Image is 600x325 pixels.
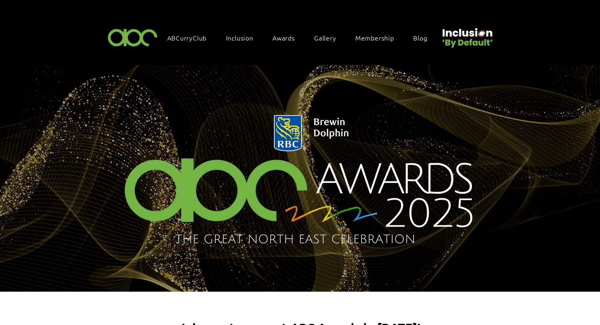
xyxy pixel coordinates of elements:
[222,29,265,46] div: Inclusion
[163,29,219,46] a: ABCurryClub
[409,29,439,46] a: Blog
[105,25,160,49] img: ABC-Logo-Blank-Background-01-01-2.png
[163,29,439,46] nav: Site
[355,33,394,42] span: Membership
[413,33,427,42] span: Blog
[351,29,406,46] a: Membership
[226,33,253,42] span: Inclusion
[103,106,497,256] img: Northern Insights Double Pager Apr 2025.png
[314,33,336,42] span: Gallery
[272,33,295,42] span: Awards
[268,29,307,46] div: Awards
[310,29,348,46] a: Gallery
[167,33,207,42] span: ABCurryClub
[439,21,494,49] img: Untitled design (22).png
